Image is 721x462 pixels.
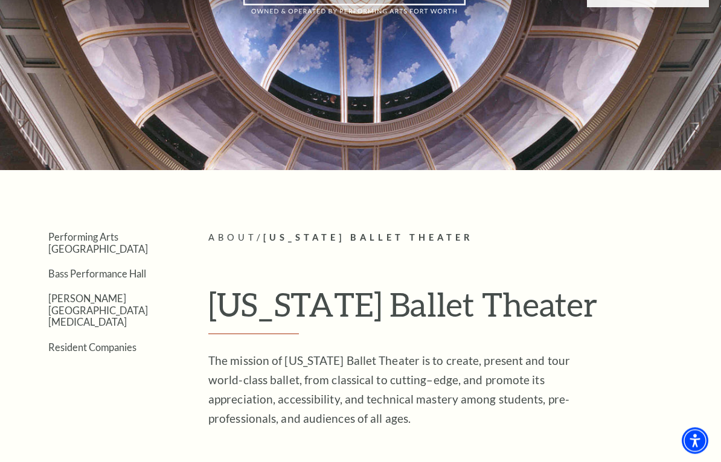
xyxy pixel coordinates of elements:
a: [PERSON_NAME][GEOGRAPHIC_DATA][MEDICAL_DATA] [48,293,148,328]
a: Resident Companies [48,342,136,353]
h1: [US_STATE] Ballet Theater [208,285,709,335]
a: Performing Arts [GEOGRAPHIC_DATA] [48,232,148,255]
div: Accessibility Menu [682,428,708,454]
a: Bass Performance Hall [48,268,146,280]
p: The mission of [US_STATE] Ballet Theater is to create, present and tour world-class ballet, from ... [208,352,601,429]
span: About [208,233,257,243]
p: / [208,231,709,246]
span: [US_STATE] Ballet Theater [263,233,473,243]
